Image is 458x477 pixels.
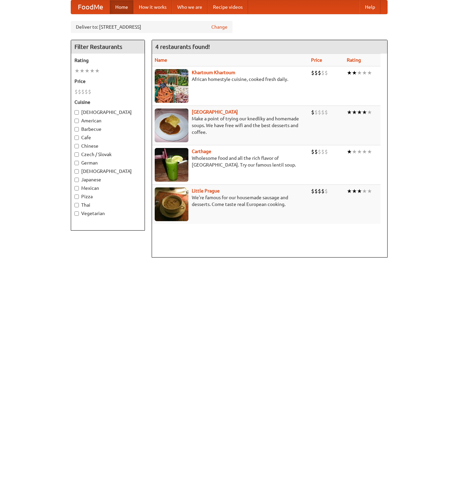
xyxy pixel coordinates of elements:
[74,134,141,141] label: Cafe
[367,148,372,155] li: ★
[318,187,321,195] li: $
[74,127,79,131] input: Barbecue
[133,0,172,14] a: How it works
[314,109,318,116] li: $
[352,109,357,116] li: ★
[74,136,79,140] input: Cafe
[357,148,362,155] li: ★
[74,57,141,64] h5: Rating
[367,109,372,116] li: ★
[314,69,318,77] li: $
[311,187,314,195] li: $
[74,161,79,165] input: German
[74,67,80,74] li: ★
[321,148,325,155] li: $
[321,187,325,195] li: $
[325,69,328,77] li: $
[78,88,81,95] li: $
[74,117,141,124] label: American
[347,187,352,195] li: ★
[74,88,78,95] li: $
[155,69,188,103] img: khartoum.jpg
[192,188,220,193] a: Little Prague
[347,148,352,155] li: ★
[321,69,325,77] li: $
[314,148,318,155] li: $
[71,0,110,14] a: FoodMe
[192,149,211,154] a: Carthage
[74,193,141,200] label: Pizza
[367,69,372,77] li: ★
[85,67,90,74] li: ★
[357,69,362,77] li: ★
[74,109,141,116] label: [DEMOGRAPHIC_DATA]
[74,110,79,115] input: [DEMOGRAPHIC_DATA]
[74,185,141,191] label: Mexican
[74,99,141,106] h5: Cuisine
[192,109,238,115] a: [GEOGRAPHIC_DATA]
[155,76,306,83] p: African homestyle cuisine, cooked fresh daily.
[74,159,141,166] label: German
[311,148,314,155] li: $
[74,186,79,190] input: Mexican
[74,195,79,199] input: Pizza
[362,69,367,77] li: ★
[155,43,210,50] ng-pluralize: 4 restaurants found!
[90,67,95,74] li: ★
[325,148,328,155] li: $
[362,187,367,195] li: ★
[74,119,79,123] input: American
[352,187,357,195] li: ★
[74,152,79,157] input: Czech / Slovak
[74,178,79,182] input: Japanese
[360,0,380,14] a: Help
[321,109,325,116] li: $
[311,69,314,77] li: $
[347,57,361,63] a: Rating
[318,69,321,77] li: $
[192,70,235,75] a: Khartoum Khartoum
[357,109,362,116] li: ★
[110,0,133,14] a: Home
[155,194,306,208] p: We're famous for our housemade sausage and desserts. Come taste real European cooking.
[74,151,141,158] label: Czech / Slovak
[74,211,79,216] input: Vegetarian
[74,202,141,208] label: Thai
[88,88,91,95] li: $
[81,88,85,95] li: $
[362,109,367,116] li: ★
[80,67,85,74] li: ★
[347,69,352,77] li: ★
[74,168,141,175] label: [DEMOGRAPHIC_DATA]
[325,187,328,195] li: $
[172,0,208,14] a: Who we are
[155,115,306,136] p: Make a point of trying our knedlíky and homemade soups. We have free wifi and the best desserts a...
[352,69,357,77] li: ★
[155,187,188,221] img: littleprague.jpg
[362,148,367,155] li: ★
[367,187,372,195] li: ★
[74,203,79,207] input: Thai
[352,148,357,155] li: ★
[74,143,141,149] label: Chinese
[71,40,145,54] h4: Filter Restaurants
[74,78,141,85] h5: Price
[74,176,141,183] label: Japanese
[74,169,79,174] input: [DEMOGRAPHIC_DATA]
[357,187,362,195] li: ★
[74,210,141,217] label: Vegetarian
[155,148,188,182] img: carthage.jpg
[95,67,100,74] li: ★
[318,148,321,155] li: $
[155,57,167,63] a: Name
[318,109,321,116] li: $
[208,0,248,14] a: Recipe videos
[155,109,188,142] img: czechpoint.jpg
[74,144,79,148] input: Chinese
[325,109,328,116] li: $
[347,109,352,116] li: ★
[311,109,314,116] li: $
